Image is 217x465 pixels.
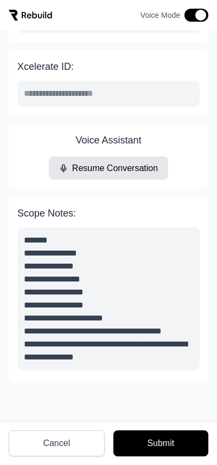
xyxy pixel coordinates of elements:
h3: Voice Assistant [75,133,141,148]
button: Submit [113,430,208,456]
span: Voice Mode [141,10,180,21]
label: Scope Notes: [17,206,200,221]
label: Xcelerate ID: [17,59,200,74]
button: Resume Conversation [49,156,169,180]
button: Cancel [9,430,105,456]
img: Rebuild [9,10,52,21]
